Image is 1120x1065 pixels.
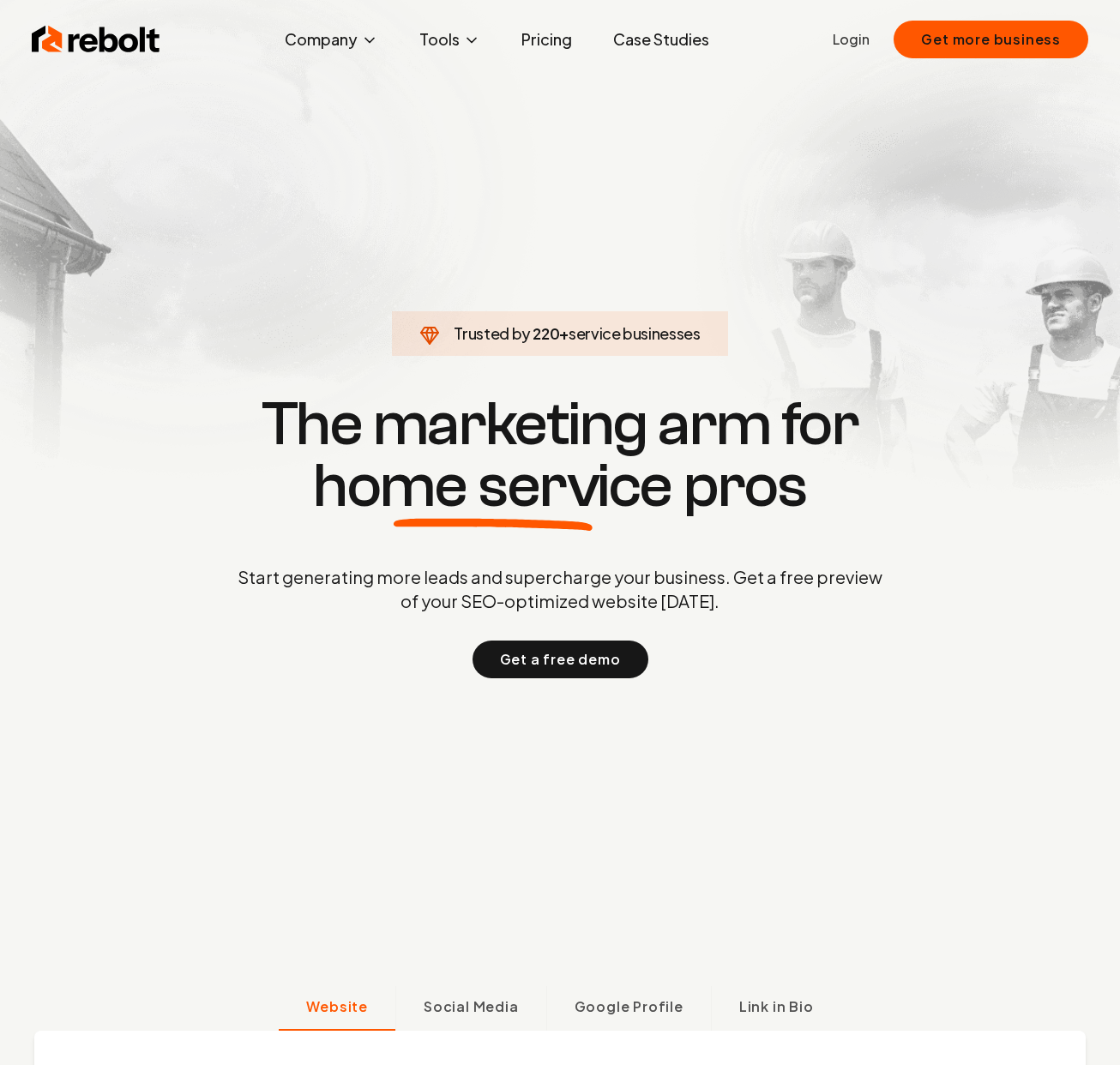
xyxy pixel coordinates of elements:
span: Link in Bio [739,996,814,1017]
button: Get a free demo [473,641,648,678]
a: Pricing [508,22,586,57]
span: Google Profile [575,996,683,1017]
p: Start generating more leads and supercharge your business. Get a free preview of your SEO-optimiz... [234,565,886,613]
button: Get more business [894,21,1088,58]
span: service businesses [569,323,701,343]
button: Link in Bio [711,986,841,1031]
button: Tools [406,22,494,57]
a: Login [833,29,870,50]
span: 220 [533,322,559,346]
span: Social Media [424,996,519,1017]
span: + [559,323,569,343]
a: Case Studies [599,22,723,57]
span: home service [313,455,672,517]
button: Social Media [395,986,546,1031]
button: Google Profile [546,986,711,1031]
h1: The marketing arm for pros [148,394,972,517]
span: Website [306,996,368,1017]
button: Company [271,22,392,57]
span: Trusted by [454,323,530,343]
img: Rebolt Logo [32,22,160,57]
button: Website [279,986,395,1031]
